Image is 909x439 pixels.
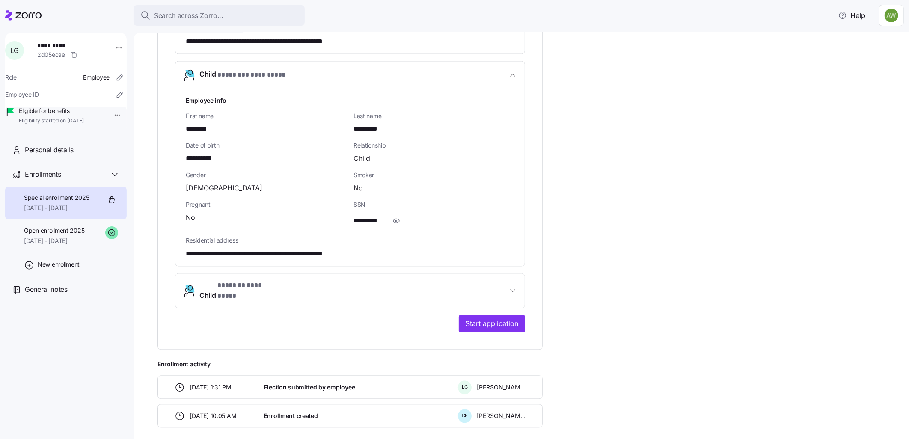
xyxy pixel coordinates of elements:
span: C F [462,414,468,418]
span: Eligibility started on [DATE] [19,117,84,125]
span: No [353,183,363,194]
span: [PERSON_NAME] [477,412,526,421]
span: Child [353,154,370,164]
span: - [107,90,110,99]
span: No [186,213,195,223]
button: Help [832,7,872,24]
span: Enrollments [25,169,61,180]
span: L G [10,47,19,54]
span: Relationship [353,142,514,150]
span: Residential address [186,237,514,245]
button: Start application [459,315,525,332]
span: [PERSON_NAME] [477,383,526,392]
span: Employee ID [5,90,39,99]
span: Help [838,10,865,21]
img: 187a7125535df60c6aafd4bbd4ff0edb [885,9,898,22]
span: Open enrollment 2025 [24,226,84,235]
span: Gender [186,171,347,180]
span: Pregnant [186,201,347,209]
span: Smoker [353,171,514,180]
span: Role [5,73,17,82]
span: L G [462,385,468,390]
span: Election submitted by employee [264,383,355,392]
span: Last name [353,112,514,121]
span: Enrollment activity [157,360,543,369]
span: 2d05ecae [37,50,65,59]
span: [DATE] - [DATE] [24,204,89,212]
span: [DATE] 1:31 PM [190,383,232,392]
span: Employee [83,73,110,82]
span: [DATE] - [DATE] [24,237,84,245]
span: Personal details [25,145,74,155]
span: [DATE] 10:05 AM [190,412,237,421]
span: Eligible for benefits [19,107,84,115]
span: Child [199,281,280,301]
span: General notes [25,284,68,295]
span: New enrollment [38,260,80,269]
span: Search across Zorro... [154,10,223,21]
span: SSN [353,201,514,209]
span: First name [186,112,347,121]
h1: Employee info [186,96,514,105]
span: Child [199,69,286,81]
span: Start application [466,319,518,329]
span: Enrollment created [264,412,318,421]
span: Date of birth [186,142,347,150]
span: [DEMOGRAPHIC_DATA] [186,183,262,194]
button: Search across Zorro... [134,5,305,26]
span: Special enrollment 2025 [24,193,89,202]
